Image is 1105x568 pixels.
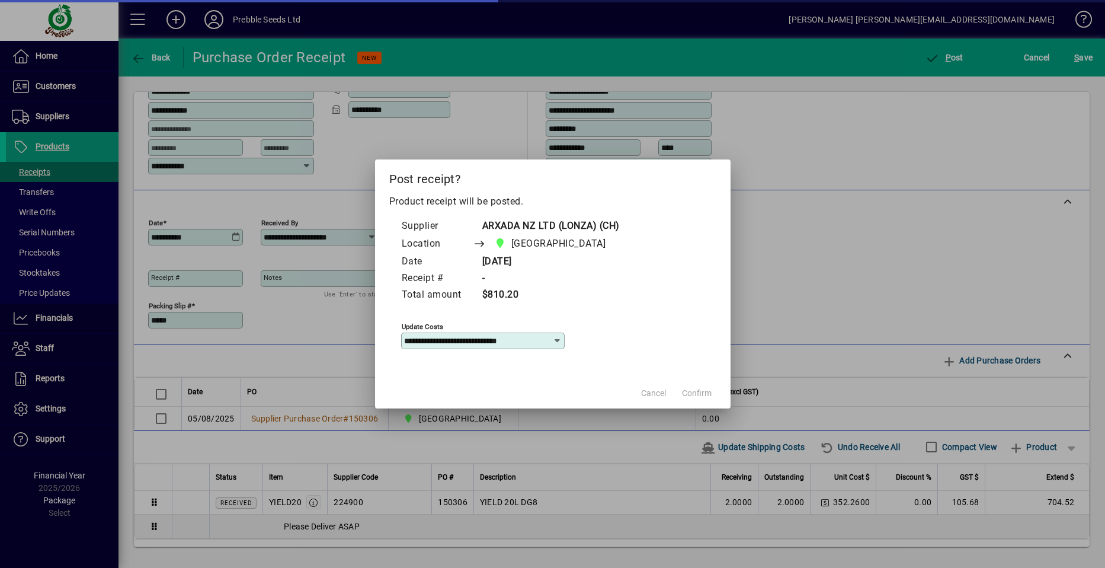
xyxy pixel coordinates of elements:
td: Total amount [401,287,473,304]
td: $810.20 [473,287,629,304]
h2: Post receipt? [375,159,731,194]
td: ARXADA NZ LTD (LONZA) (CH) [473,218,629,235]
td: Supplier [401,218,473,235]
td: Location [401,235,473,254]
td: Receipt # [401,270,473,287]
span: [GEOGRAPHIC_DATA] [511,237,606,251]
td: - [473,270,629,287]
span: CHRISTCHURCH [492,235,611,252]
td: Date [401,254,473,270]
td: [DATE] [473,254,629,270]
p: Product receipt will be posted. [389,194,716,209]
mat-label: Update costs [402,323,443,331]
